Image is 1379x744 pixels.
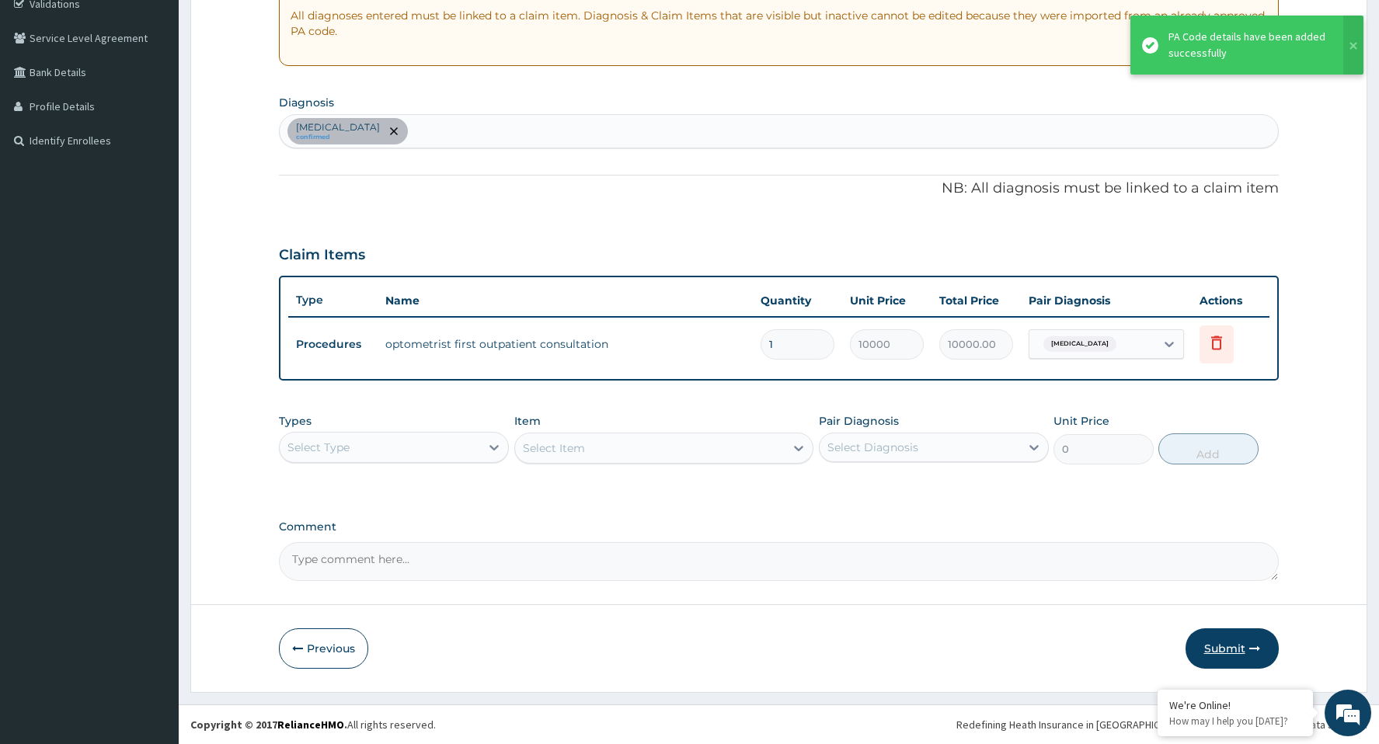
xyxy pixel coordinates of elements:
span: remove selection option [387,124,401,138]
textarea: Type your message and hit 'Enter' [8,424,296,478]
div: Select Diagnosis [827,440,918,455]
img: d_794563401_company_1708531726252_794563401 [29,78,63,116]
h3: Claim Items [279,247,365,264]
a: RelianceHMO [277,718,344,732]
footer: All rights reserved. [179,704,1379,744]
th: Actions [1192,285,1269,316]
td: Procedures [288,330,378,359]
th: Name [378,285,752,316]
span: We're online! [90,196,214,353]
div: We're Online! [1169,698,1301,712]
div: PA Code details have been added successfully [1168,29,1329,61]
p: All diagnoses entered must be linked to a claim item. Diagnosis & Claim Items that are visible bu... [291,8,1266,39]
span: [MEDICAL_DATA] [1043,336,1116,352]
td: optometrist first outpatient consultation [378,329,752,360]
div: Select Type [287,440,350,455]
small: confirmed [296,134,380,141]
th: Pair Diagnosis [1021,285,1192,316]
p: NB: All diagnosis must be linked to a claim item [279,179,1278,199]
div: Redefining Heath Insurance in [GEOGRAPHIC_DATA] using Telemedicine and Data Science! [956,717,1367,732]
label: Comment [279,520,1278,534]
label: Item [514,413,541,429]
th: Quantity [753,285,842,316]
button: Submit [1186,628,1279,669]
button: Previous [279,628,368,669]
label: Types [279,415,312,428]
button: Add [1158,433,1259,464]
th: Total Price [932,285,1021,316]
label: Pair Diagnosis [819,413,899,429]
label: Unit Price [1053,413,1109,429]
p: How may I help you today? [1169,714,1301,728]
div: Minimize live chat window [255,8,292,45]
th: Unit Price [842,285,932,316]
p: [MEDICAL_DATA] [296,121,380,134]
strong: Copyright © 2017 . [190,718,347,732]
div: Chat with us now [81,87,261,107]
th: Type [288,286,378,315]
label: Diagnosis [279,95,334,110]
